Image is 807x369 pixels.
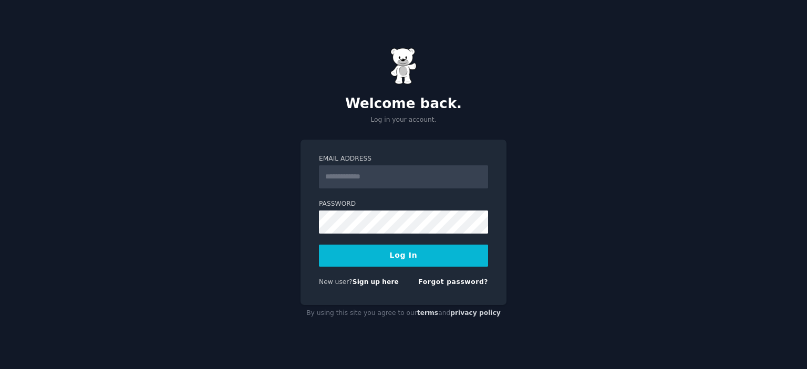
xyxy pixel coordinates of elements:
[418,278,488,286] a: Forgot password?
[319,199,488,209] label: Password
[301,115,506,125] p: Log in your account.
[301,96,506,112] h2: Welcome back.
[450,309,501,317] a: privacy policy
[319,278,353,286] span: New user?
[301,305,506,322] div: By using this site you agree to our and
[390,48,417,85] img: Gummy Bear
[319,245,488,267] button: Log In
[417,309,438,317] a: terms
[353,278,399,286] a: Sign up here
[319,154,488,164] label: Email Address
